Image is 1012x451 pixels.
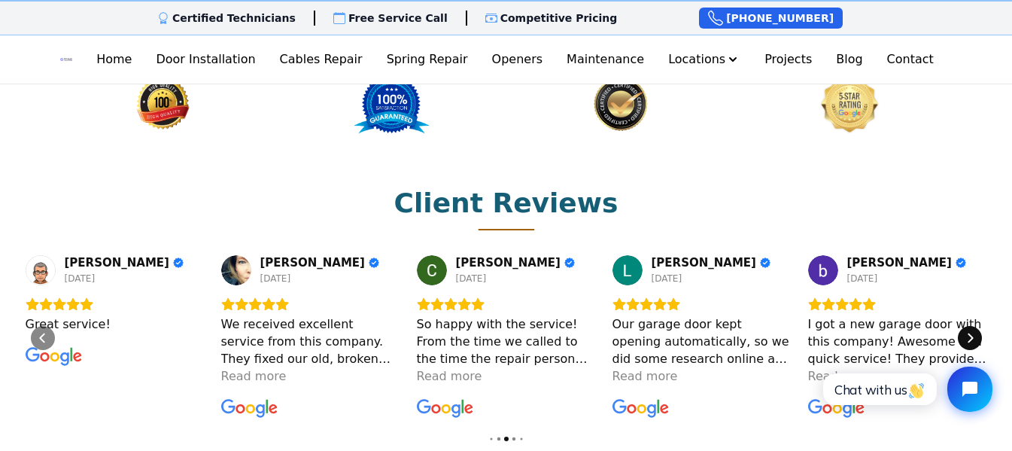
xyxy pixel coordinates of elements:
[881,44,940,75] a: Contact
[561,44,650,75] a: Maintenance
[735,74,964,134] img: Certified
[847,256,966,270] a: Review by balraj basi
[221,397,278,421] a: View on Google
[612,255,643,285] img: Linda W
[808,397,865,421] a: View on Google
[394,188,618,218] h2: Client Reviews
[417,397,474,421] a: View on Google
[486,44,549,75] a: Openers
[221,297,400,311] div: Rating: 5.0 out of 5
[956,257,966,268] div: Verified Customer
[506,74,735,134] img: Certified
[381,44,474,75] a: Spring Repair
[221,315,400,367] div: We received excellent service from this company. They fixed our old, broken garage door while we ...
[25,254,988,422] div: Carousel
[150,44,261,75] a: Door Installation
[662,44,746,75] button: Locations
[456,256,561,270] span: [PERSON_NAME]
[221,255,251,285] img: Polly Mayforth Krause
[348,11,448,26] p: Free Service Call
[173,257,184,268] div: Verified Customer
[564,257,575,268] div: Verified Customer
[260,273,291,285] div: [DATE]
[26,297,205,311] div: Rating: 5.0 out of 5
[808,255,838,285] img: balraj basi
[612,367,678,385] div: Read more
[652,256,756,270] span: [PERSON_NAME]
[274,44,369,75] a: Cables Repair
[417,255,447,285] a: View on Google
[221,367,287,385] div: Read more
[417,255,447,285] img: Charmane Zeigner
[60,47,72,72] img: Logo
[260,256,379,270] a: Review by Polly Mayforth Krause
[808,255,838,285] a: View on Google
[49,74,278,134] img: 100% satisfation guaranteed
[65,256,169,270] span: [PERSON_NAME]
[830,44,868,75] a: Blog
[652,256,770,270] a: Review by Linda W
[26,345,83,369] a: View on Google
[456,273,487,285] div: [DATE]
[278,74,506,134] img: 100% satisfation guaranteed
[612,315,792,367] div: Our garage door kept opening automatically, so we did some research online and found Prime Garage...
[417,315,596,367] div: So happy with the service! From the time we called to the time the repair person left after after...
[260,256,365,270] span: [PERSON_NAME]
[758,44,818,75] a: Projects
[500,11,618,26] p: Competitive Pricing
[612,297,792,311] div: Rating: 5.0 out of 5
[808,367,874,385] div: Read more
[369,257,379,268] div: Verified Customer
[760,257,770,268] div: Verified Customer
[847,273,878,285] div: [DATE]
[456,256,575,270] a: Review by Charmane Zeigner
[26,255,56,285] a: View on Google
[65,273,96,285] div: [DATE]
[221,255,251,285] a: View on Google
[847,256,952,270] span: [PERSON_NAME]
[26,315,205,333] div: Great service!
[417,297,596,311] div: Rating: 5.0 out of 5
[958,326,982,350] div: Next
[612,255,643,285] a: View on Google
[172,11,296,26] p: Certified Technicians
[808,315,987,367] div: I got a new garage door with this company! Awesome and quick service! They provided the best pric...
[612,397,670,421] a: View on Google
[26,255,56,285] img: Marc Serrurier
[699,8,843,29] a: [PHONE_NUMBER]
[31,326,55,350] div: Previous
[65,256,184,270] a: Review by Marc Serrurier
[90,44,138,75] a: Home
[808,297,987,311] div: Rating: 5.0 out of 5
[652,273,682,285] div: [DATE]
[417,367,482,385] div: Read more
[807,354,1005,425] iframe: Tidio Chat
